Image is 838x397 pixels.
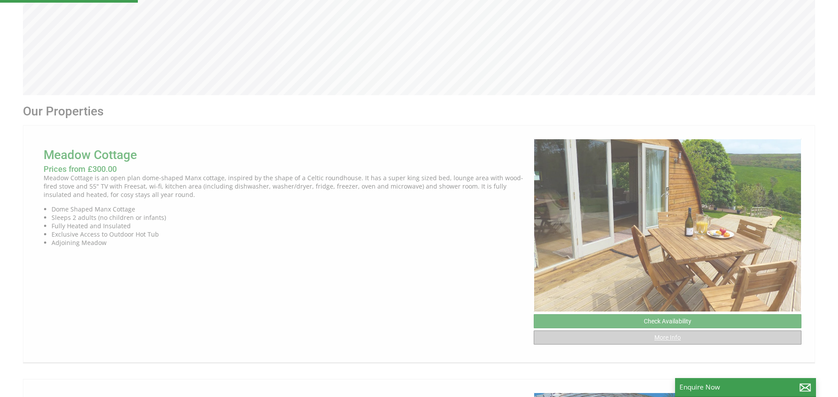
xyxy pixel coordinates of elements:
[52,238,527,247] li: Adjoining Meadow
[23,104,538,119] h1: Our Properties
[52,230,527,238] li: Exclusive Access to Outdoor Hot Tub
[52,213,527,222] li: Sleeps 2 adults (no children or infants)
[679,382,812,392] p: Enquire Now
[534,314,801,328] a: Check Availability
[52,205,527,213] li: Dome Shaped Manx Cottage
[534,330,801,345] a: More Info
[534,139,801,312] img: meadow-cottage-patio.original.jpg
[44,164,527,174] h3: Prices from £300.00
[44,148,137,162] a: Meadow Cottage
[44,174,527,199] p: Meadow Cottage is an open plan dome-shaped Manx cottage, inspired by the shape of a Celtic roundh...
[52,222,527,230] li: Fully Heated and Insulated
